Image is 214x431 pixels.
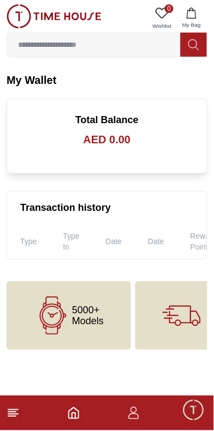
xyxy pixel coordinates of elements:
[7,4,102,28] img: ...
[72,305,104,327] span: 5000+ Models
[176,4,207,32] button: My Bag
[148,22,176,30] span: Wishlist
[20,112,194,128] h6: Total Balance
[148,4,176,32] a: 0Wishlist
[7,224,50,259] th: Type
[93,224,135,259] th: Date
[7,72,207,88] h2: My Wallet
[20,132,194,147] h3: AED 0.00
[182,399,206,423] div: Chat Widget
[50,224,92,259] th: Type In
[165,4,174,13] span: 0
[67,407,80,420] a: Home
[7,192,207,224] h2: Transaction history
[135,224,177,259] th: Date
[178,21,205,29] span: My Bag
